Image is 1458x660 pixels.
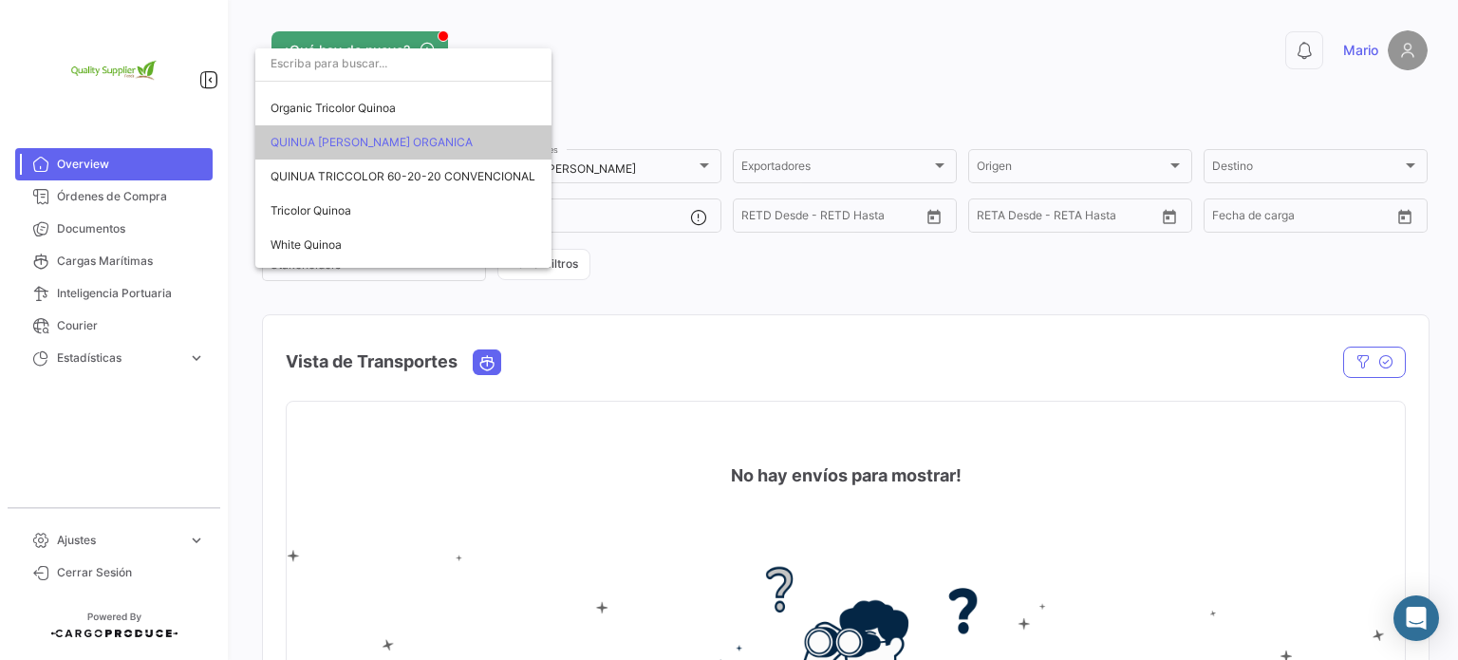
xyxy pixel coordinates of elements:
span: QUINUA BLANCA ORGANICA [271,135,473,149]
span: QUINUA TRICCOLOR 60-20-20 CONVENCIONAL [271,169,535,183]
input: dropdown search [255,47,551,81]
div: Abrir Intercom Messenger [1393,595,1439,641]
span: Organic Tricolor Quinoa [271,101,396,115]
span: White Quinoa [271,237,342,252]
span: Tricolor Quinoa [271,203,351,217]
